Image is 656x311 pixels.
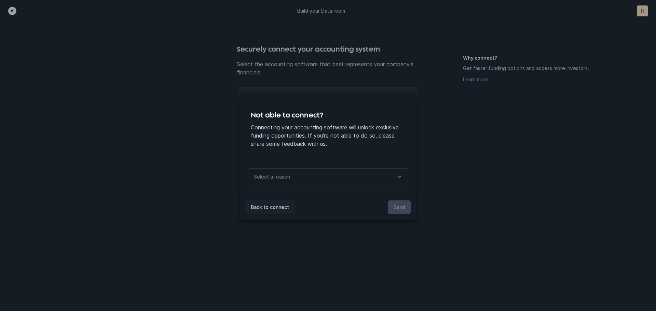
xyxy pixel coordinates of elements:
[251,123,405,148] p: Connecting your accounting software will unlock exclusive funding opportunities. If you're not ab...
[393,203,405,211] p: Send
[251,110,405,121] h4: Not able to connect?
[388,200,411,214] button: Send
[245,200,295,214] button: Back to connect
[251,203,289,211] p: Back to connect
[254,173,290,181] p: Select a reason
